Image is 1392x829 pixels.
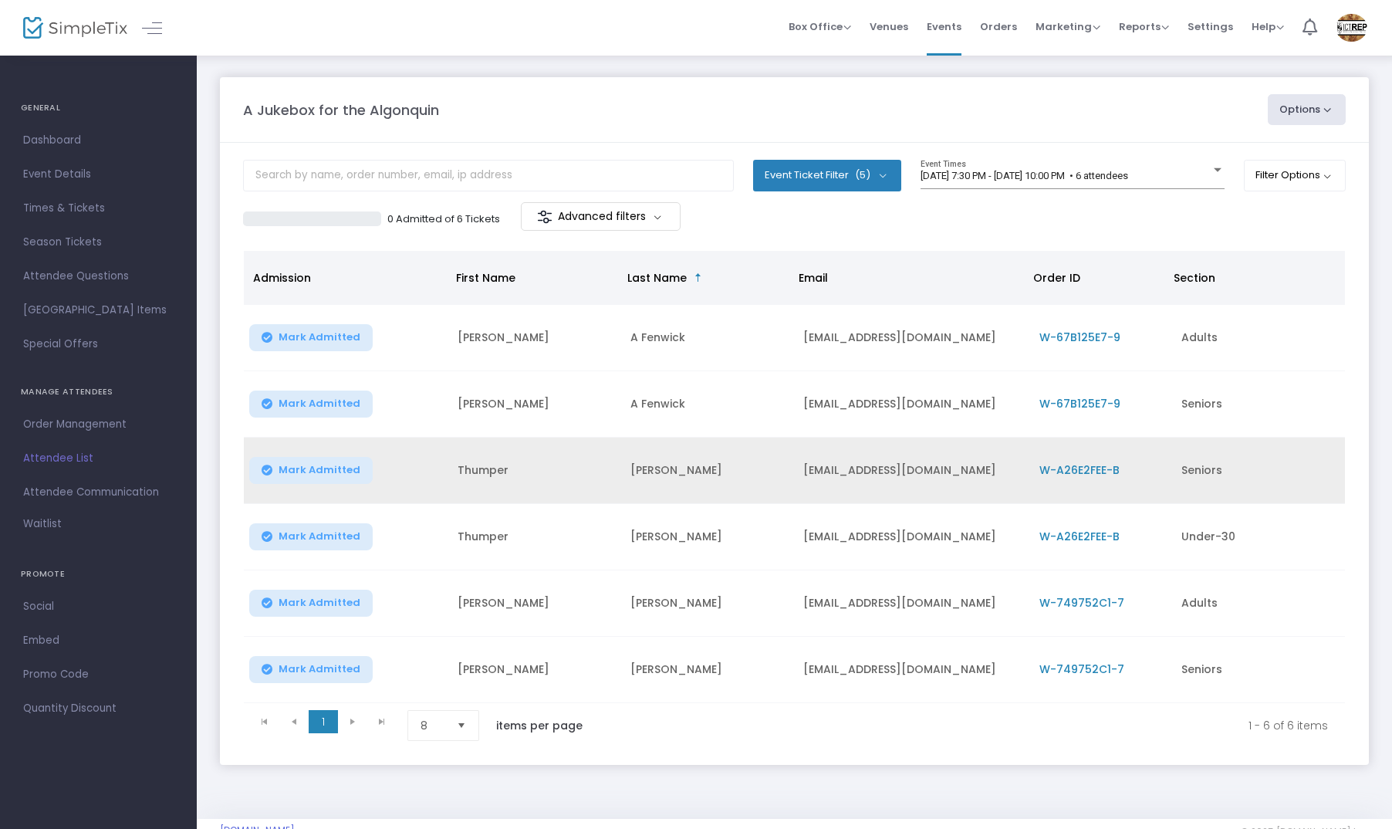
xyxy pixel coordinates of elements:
[451,711,472,740] button: Select
[23,164,174,184] span: Event Details
[799,270,828,286] span: Email
[23,448,174,469] span: Attendee List
[23,665,174,685] span: Promo Code
[279,398,360,410] span: Mark Admitted
[23,516,62,532] span: Waitlist
[870,7,908,46] span: Venues
[279,464,360,476] span: Mark Admitted
[1172,637,1345,703] td: Seniors
[794,438,1030,504] td: [EMAIL_ADDRESS][DOMAIN_NAME]
[249,590,373,617] button: Mark Admitted
[448,305,621,371] td: [PERSON_NAME]
[980,7,1017,46] span: Orders
[23,597,174,617] span: Social
[1036,19,1100,34] span: Marketing
[21,559,176,590] h4: PROMOTE
[1039,396,1120,411] span: W-67B125E7-9
[23,334,174,354] span: Special Offers
[615,710,1328,741] kendo-pager-info: 1 - 6 of 6 items
[456,270,515,286] span: First Name
[789,19,851,34] span: Box Office
[621,371,794,438] td: A Fenwick
[753,160,901,191] button: Event Ticket Filter(5)
[1172,570,1345,637] td: Adults
[387,211,500,227] p: 0 Admitted of 6 Tickets
[692,272,704,284] span: Sortable
[927,7,961,46] span: Events
[249,656,373,683] button: Mark Admitted
[1039,595,1124,611] span: W-749752C1-7
[794,637,1030,703] td: [EMAIL_ADDRESS][DOMAIN_NAME]
[621,637,794,703] td: [PERSON_NAME]
[794,305,1030,371] td: [EMAIL_ADDRESS][DOMAIN_NAME]
[243,160,734,191] input: Search by name, order number, email, ip address
[448,637,621,703] td: [PERSON_NAME]
[23,300,174,320] span: [GEOGRAPHIC_DATA] Items
[1039,662,1124,677] span: W-749752C1-7
[279,530,360,543] span: Mark Admitted
[537,209,552,225] img: filter
[249,391,373,418] button: Mark Admitted
[21,93,176,124] h4: GENERAL
[279,331,360,343] span: Mark Admitted
[1039,529,1120,544] span: W-A26E2FEE-B
[621,305,794,371] td: A Fenwick
[448,371,621,438] td: [PERSON_NAME]
[1172,305,1345,371] td: Adults
[1174,270,1215,286] span: Section
[23,198,174,218] span: Times & Tickets
[1188,7,1233,46] span: Settings
[1033,270,1080,286] span: Order ID
[521,202,681,231] m-button: Advanced filters
[23,232,174,252] span: Season Tickets
[1172,504,1345,570] td: Under-30
[249,457,373,484] button: Mark Admitted
[448,570,621,637] td: [PERSON_NAME]
[21,377,176,408] h4: MANAGE ATTENDEES
[621,504,794,570] td: [PERSON_NAME]
[448,504,621,570] td: Thumper
[309,710,338,733] span: Page 1
[249,523,373,550] button: Mark Admitted
[421,718,444,733] span: 8
[1268,94,1346,125] button: Options
[921,170,1128,181] span: [DATE] 7:30 PM - [DATE] 10:00 PM • 6 attendees
[1039,330,1120,345] span: W-67B125E7-9
[448,438,621,504] td: Thumper
[249,324,373,351] button: Mark Admitted
[1244,160,1346,191] button: Filter Options
[23,266,174,286] span: Attendee Questions
[279,663,360,675] span: Mark Admitted
[244,251,1345,703] div: Data table
[23,482,174,502] span: Attendee Communication
[794,570,1030,637] td: [EMAIL_ADDRESS][DOMAIN_NAME]
[794,371,1030,438] td: [EMAIL_ADDRESS][DOMAIN_NAME]
[1252,19,1284,34] span: Help
[1119,19,1169,34] span: Reports
[855,169,870,181] span: (5)
[1039,462,1120,478] span: W-A26E2FEE-B
[496,718,583,733] label: items per page
[621,438,794,504] td: [PERSON_NAME]
[627,270,687,286] span: Last Name
[23,699,174,719] span: Quantity Discount
[1172,371,1345,438] td: Seniors
[243,100,439,120] m-panel-title: A Jukebox for the Algonquin
[253,270,311,286] span: Admission
[23,414,174,435] span: Order Management
[23,130,174,151] span: Dashboard
[279,597,360,609] span: Mark Admitted
[1172,438,1345,504] td: Seniors
[23,631,174,651] span: Embed
[794,504,1030,570] td: [EMAIL_ADDRESS][DOMAIN_NAME]
[621,570,794,637] td: [PERSON_NAME]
